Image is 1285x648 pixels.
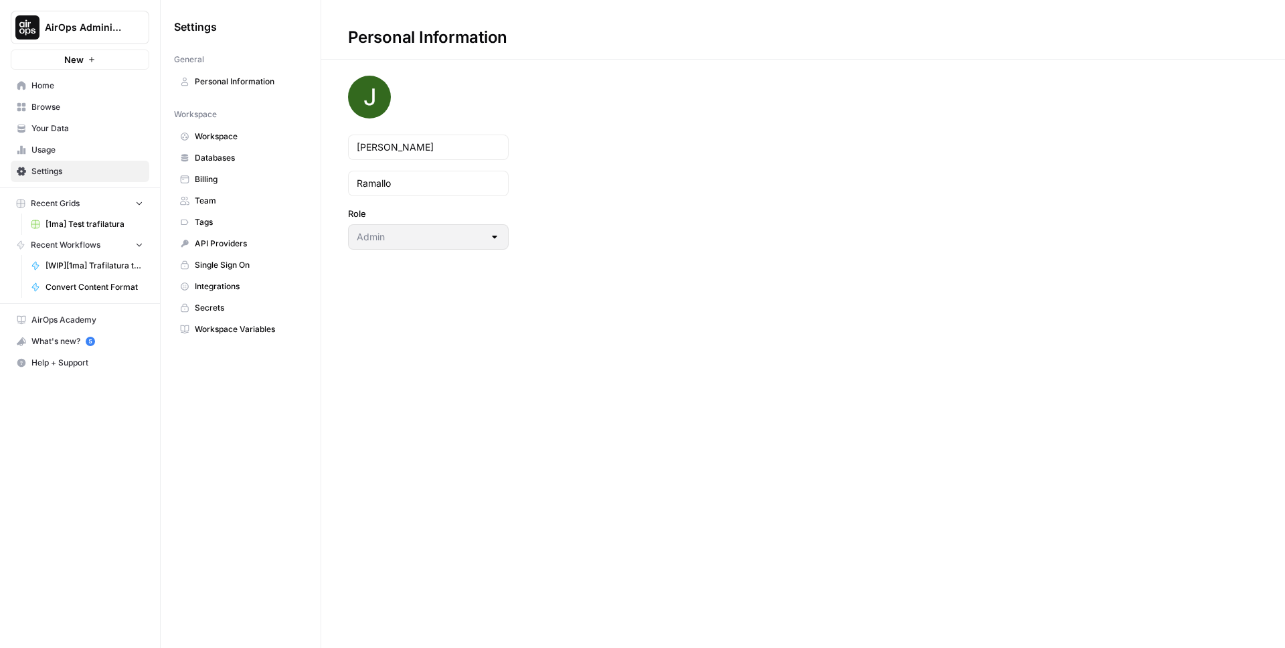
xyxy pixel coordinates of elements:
span: Settings [31,165,143,177]
a: Personal Information [174,71,307,92]
span: Help + Support [31,357,143,369]
a: Databases [174,147,307,169]
a: Your Data [11,118,149,139]
a: Home [11,75,149,96]
a: Secrets [174,297,307,319]
span: Billing [195,173,301,185]
span: Personal Information [195,76,301,88]
img: avatar [348,76,391,118]
span: Integrations [195,280,301,293]
button: New [11,50,149,70]
span: Home [31,80,143,92]
span: New [64,53,84,66]
a: AirOps Academy [11,309,149,331]
span: Recent Workflows [31,239,100,251]
span: Browse [31,101,143,113]
span: AirOps Administrative [45,21,126,34]
a: Billing [174,169,307,190]
span: Workspace [174,108,217,120]
a: Workspace [174,126,307,147]
text: 5 [88,338,92,345]
span: General [174,54,204,66]
span: Secrets [195,302,301,314]
span: Workspace [195,131,301,143]
span: Tags [195,216,301,228]
a: Single Sign On [174,254,307,276]
span: Team [195,195,301,207]
span: Settings [174,19,217,35]
a: [1ma] Test trafilatura [25,214,149,235]
span: Single Sign On [195,259,301,271]
span: AirOps Academy [31,314,143,326]
a: Integrations [174,276,307,297]
img: AirOps Administrative Logo [15,15,39,39]
span: API Providers [195,238,301,250]
a: Convert Content Format [25,276,149,298]
span: Usage [31,144,143,156]
a: Tags [174,212,307,233]
span: Workspace Variables [195,323,301,335]
a: Team [174,190,307,212]
span: Databases [195,152,301,164]
button: What's new? 5 [11,331,149,352]
span: Your Data [31,123,143,135]
span: Recent Grids [31,197,80,210]
a: [WIP][1ma] Trafilatura test [25,255,149,276]
label: Role [348,207,509,220]
a: Settings [11,161,149,182]
a: Usage [11,139,149,161]
a: Browse [11,96,149,118]
button: Recent Workflows [11,235,149,255]
a: 5 [86,337,95,346]
span: [1ma] Test trafilatura [46,218,143,230]
button: Help + Support [11,352,149,374]
a: API Providers [174,233,307,254]
button: Recent Grids [11,193,149,214]
span: [WIP][1ma] Trafilatura test [46,260,143,272]
span: Convert Content Format [46,281,143,293]
div: What's new? [11,331,149,351]
a: Workspace Variables [174,319,307,340]
div: Personal Information [321,27,534,48]
button: Workspace: AirOps Administrative [11,11,149,44]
